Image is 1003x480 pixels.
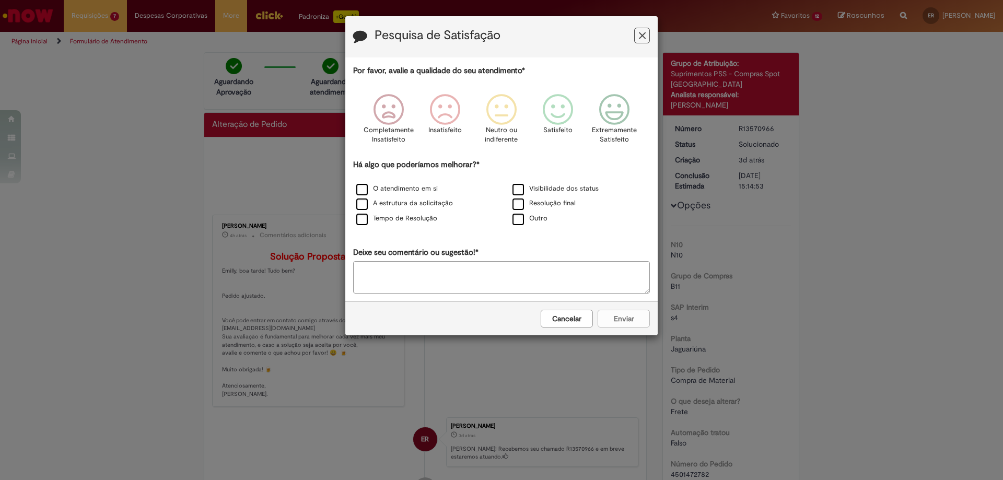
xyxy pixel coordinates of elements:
p: Neutro ou indiferente [483,125,520,145]
label: Deixe seu comentário ou sugestão!* [353,247,479,258]
div: Satisfeito [531,86,585,158]
p: Insatisfeito [428,125,462,135]
p: Completamente Insatisfeito [364,125,414,145]
label: Por favor, avalie a qualidade do seu atendimento* [353,65,525,76]
div: Insatisfeito [418,86,472,158]
label: Visibilidade dos status [512,184,599,194]
label: O atendimento em si [356,184,438,194]
label: Resolução final [512,198,576,208]
p: Satisfeito [543,125,573,135]
label: A estrutura da solicitação [356,198,453,208]
label: Outro [512,214,547,224]
button: Cancelar [541,310,593,327]
label: Tempo de Resolução [356,214,437,224]
div: Há algo que poderíamos melhorar?* [353,159,650,227]
div: Neutro ou indiferente [475,86,528,158]
div: Completamente Insatisfeito [361,86,415,158]
div: Extremamente Satisfeito [588,86,641,158]
label: Pesquisa de Satisfação [375,29,500,42]
p: Extremamente Satisfeito [592,125,637,145]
